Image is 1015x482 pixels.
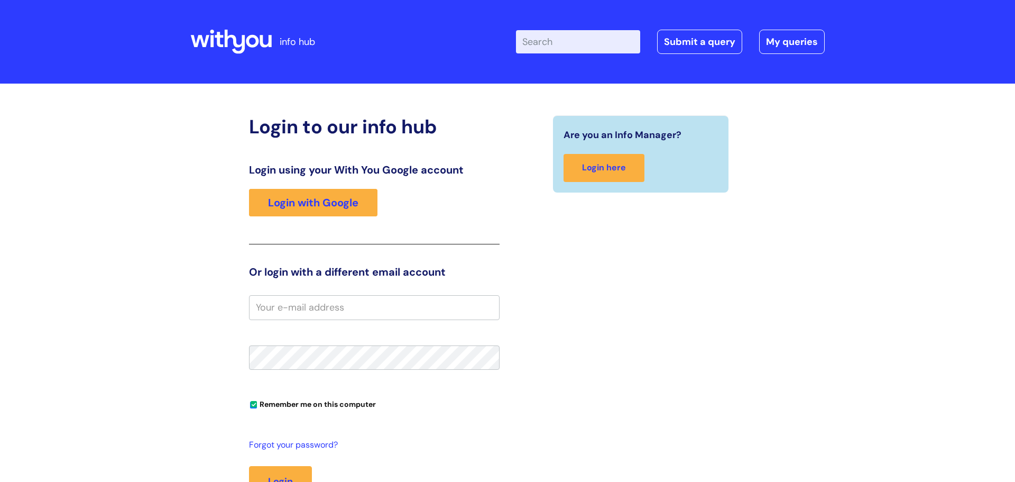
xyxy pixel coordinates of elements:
a: Submit a query [657,30,742,54]
input: Search [516,30,640,53]
p: info hub [280,33,315,50]
a: Login here [564,154,644,182]
input: Remember me on this computer [250,402,257,408]
span: Are you an Info Manager? [564,126,681,143]
h2: Login to our info hub [249,115,500,138]
input: Your e-mail address [249,295,500,320]
h3: Or login with a different email account [249,266,500,278]
a: Login with Google [249,189,377,216]
a: Forgot your password? [249,438,494,453]
label: Remember me on this computer [249,397,376,409]
a: My queries [759,30,825,54]
div: You can uncheck this option if you're logging in from a shared device [249,395,500,412]
h3: Login using your With You Google account [249,163,500,176]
